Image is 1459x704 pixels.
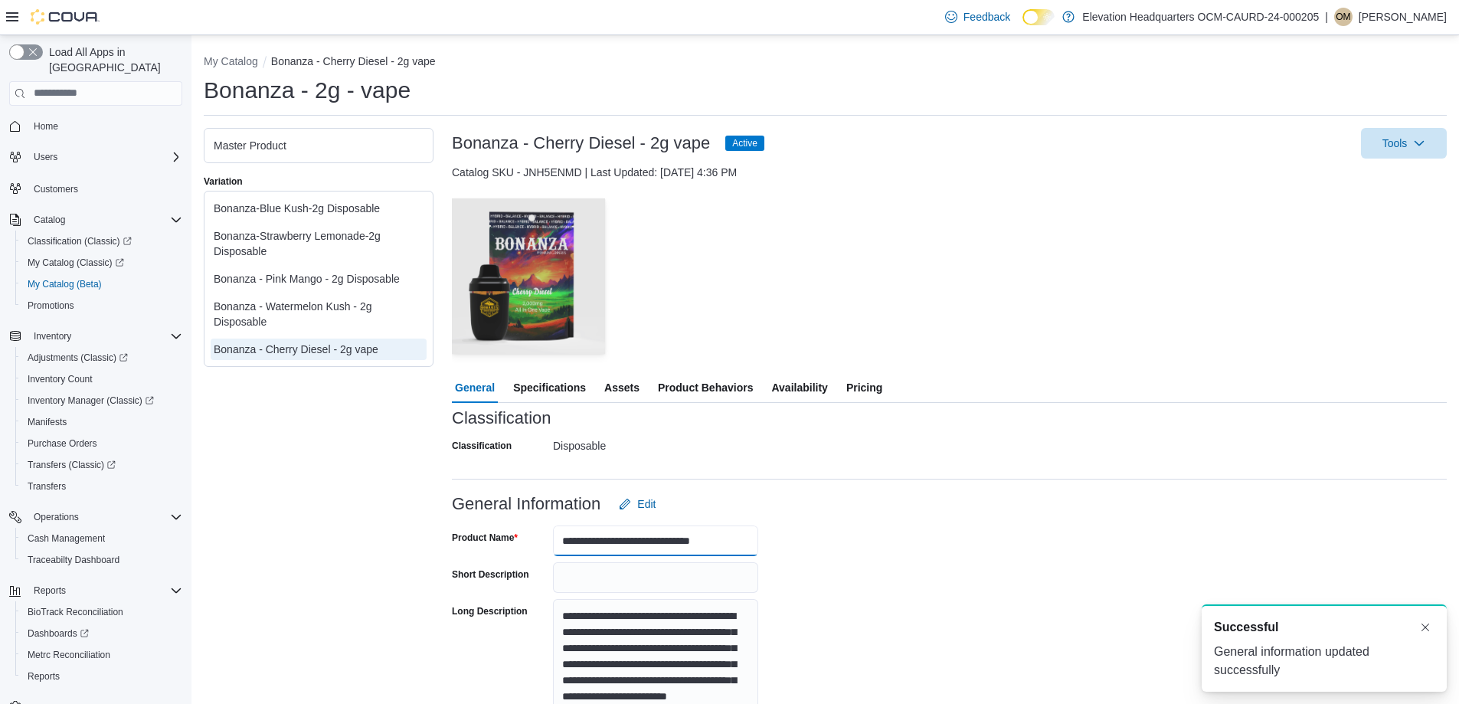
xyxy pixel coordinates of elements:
[15,252,188,273] a: My Catalog (Classic)
[604,372,640,403] span: Assets
[34,151,57,163] span: Users
[1214,618,1278,637] span: Successful
[28,148,64,166] button: Users
[43,44,182,75] span: Load All Apps in [GEOGRAPHIC_DATA]
[21,391,182,410] span: Inventory Manager (Classic)
[21,254,130,272] a: My Catalog (Classic)
[21,413,73,431] a: Manifests
[613,489,662,519] button: Edit
[28,373,93,385] span: Inventory Count
[15,347,188,368] a: Adjustments (Classic)
[21,477,182,496] span: Transfers
[21,477,72,496] a: Transfers
[28,581,72,600] button: Reports
[204,54,1447,72] nav: An example of EuiBreadcrumbs
[28,437,97,450] span: Purchase Orders
[34,214,65,226] span: Catalog
[28,117,64,136] a: Home
[28,300,74,312] span: Promotions
[1214,643,1434,679] div: General information updated successfully
[28,532,105,545] span: Cash Management
[28,178,182,198] span: Customers
[553,434,758,452] div: Disposable
[21,254,182,272] span: My Catalog (Classic)
[1361,128,1447,159] button: Tools
[28,554,119,566] span: Traceabilty Dashboard
[21,456,182,474] span: Transfers (Classic)
[15,368,188,390] button: Inventory Count
[658,372,753,403] span: Product Behaviors
[15,411,188,433] button: Manifests
[21,296,80,315] a: Promotions
[452,165,1447,180] div: Catalog SKU - JNH5ENMD | Last Updated: [DATE] 4:36 PM
[28,278,102,290] span: My Catalog (Beta)
[452,440,512,452] label: Classification
[28,627,89,640] span: Dashboards
[34,330,71,342] span: Inventory
[34,120,58,133] span: Home
[21,370,182,388] span: Inventory Count
[3,580,188,601] button: Reports
[21,603,129,621] a: BioTrack Reconciliation
[1359,8,1447,26] p: [PERSON_NAME]
[15,623,188,644] a: Dashboards
[28,211,71,229] button: Catalog
[3,326,188,347] button: Inventory
[15,528,188,549] button: Cash Management
[455,372,495,403] span: General
[21,646,182,664] span: Metrc Reconciliation
[15,476,188,497] button: Transfers
[452,532,518,544] label: Product Name
[204,55,258,67] button: My Catalog
[732,136,757,150] span: Active
[452,605,528,617] label: Long Description
[21,624,95,643] a: Dashboards
[21,456,122,474] a: Transfers (Classic)
[3,146,188,168] button: Users
[513,372,586,403] span: Specifications
[28,581,182,600] span: Reports
[204,75,411,106] h1: Bonanza - 2g - vape
[21,434,182,453] span: Purchase Orders
[214,271,424,287] div: Bonanza - Pink Mango - 2g Disposable
[21,413,182,431] span: Manifests
[3,115,188,137] button: Home
[21,370,99,388] a: Inventory Count
[939,2,1016,32] a: Feedback
[271,55,436,67] button: Bonanza - Cherry Diesel - 2g vape
[15,601,188,623] button: BioTrack Reconciliation
[452,134,710,152] h3: Bonanza - Cherry Diesel - 2g vape
[15,390,188,411] a: Inventory Manager (Classic)
[452,409,551,427] h3: Classification
[21,667,182,686] span: Reports
[28,352,128,364] span: Adjustments (Classic)
[28,508,85,526] button: Operations
[637,496,656,512] span: Edit
[771,372,827,403] span: Availability
[28,670,60,683] span: Reports
[15,666,188,687] button: Reports
[34,584,66,597] span: Reports
[21,275,108,293] a: My Catalog (Beta)
[34,511,79,523] span: Operations
[21,624,182,643] span: Dashboards
[21,349,134,367] a: Adjustments (Classic)
[15,295,188,316] button: Promotions
[3,506,188,528] button: Operations
[725,136,764,151] span: Active
[21,646,116,664] a: Metrc Reconciliation
[28,327,77,345] button: Inventory
[21,391,160,410] a: Inventory Manager (Classic)
[31,9,100,25] img: Cova
[28,235,132,247] span: Classification (Classic)
[21,529,111,548] a: Cash Management
[28,148,182,166] span: Users
[15,549,188,571] button: Traceabilty Dashboard
[1022,9,1055,25] input: Dark Mode
[28,327,182,345] span: Inventory
[15,273,188,295] button: My Catalog (Beta)
[214,201,424,216] div: Bonanza-Blue Kush-2g Disposable
[15,454,188,476] a: Transfers (Classic)
[15,433,188,454] button: Purchase Orders
[1382,136,1408,151] span: Tools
